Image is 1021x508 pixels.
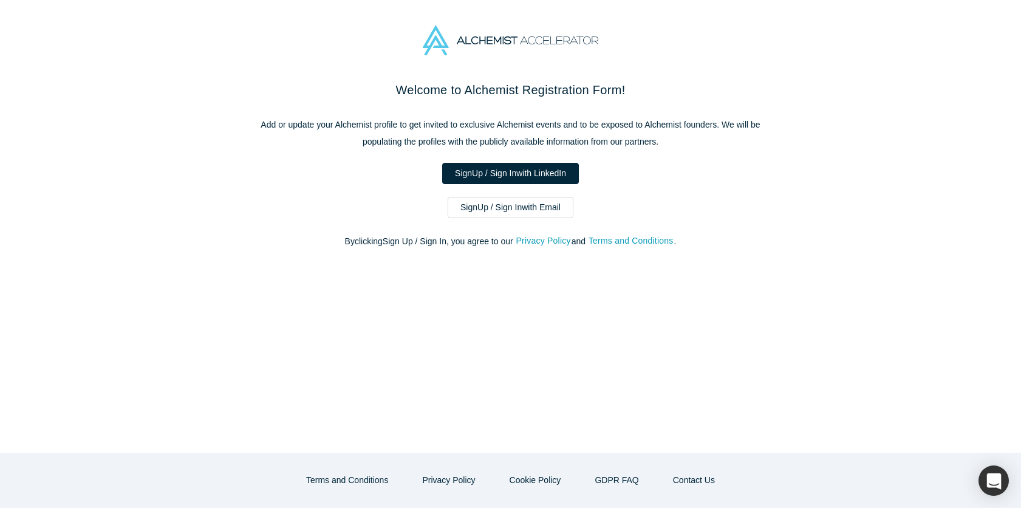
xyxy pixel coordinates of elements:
[256,116,766,150] p: Add or update your Alchemist profile to get invited to exclusive Alchemist events and to be expos...
[582,470,651,491] a: GDPR FAQ
[423,26,598,55] img: Alchemist Accelerator Logo
[516,234,572,248] button: Privacy Policy
[442,163,579,184] a: SignUp / Sign Inwith LinkedIn
[256,235,766,248] p: By clicking Sign Up / Sign In , you agree to our and .
[293,470,401,491] button: Terms and Conditions
[448,197,573,218] a: SignUp / Sign Inwith Email
[497,470,574,491] button: Cookie Policy
[409,470,488,491] button: Privacy Policy
[588,234,674,248] button: Terms and Conditions
[660,470,728,491] button: Contact Us
[256,81,766,99] h2: Welcome to Alchemist Registration Form!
